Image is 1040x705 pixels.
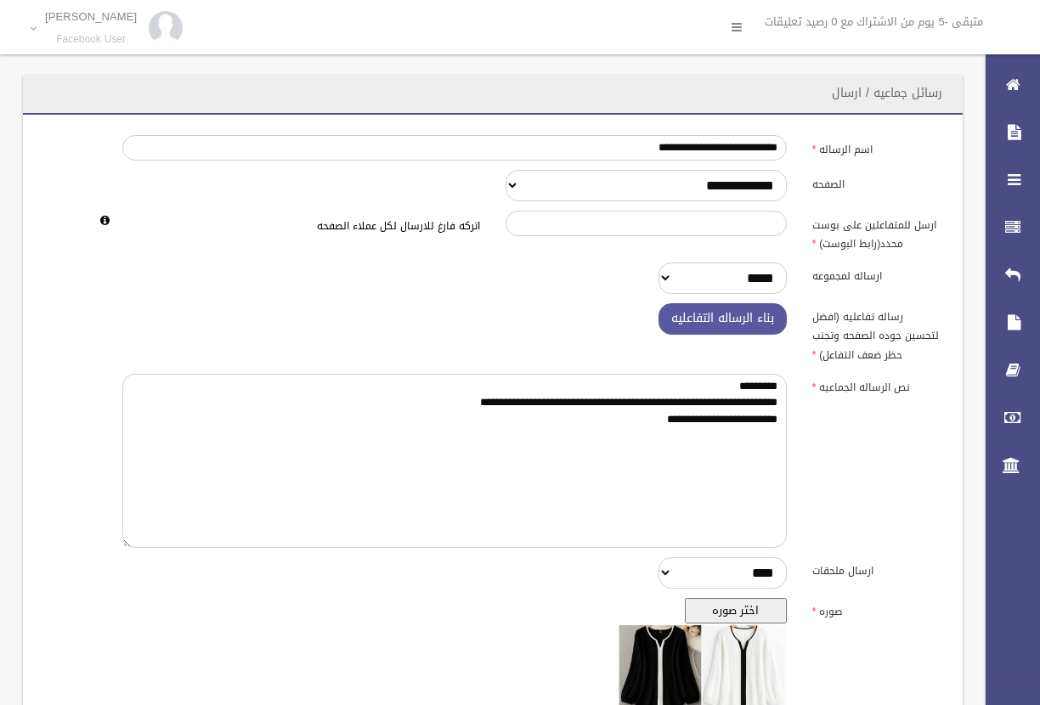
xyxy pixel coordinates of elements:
label: ارسال ملحقات [800,557,952,581]
label: صوره [800,598,952,622]
label: ارساله لمجموعه [800,262,952,286]
label: ارسل للمتفاعلين على بوست محدد(رابط البوست) [800,211,952,253]
img: 84628273_176159830277856_972693363922829312_n.jpg [149,11,183,45]
p: [PERSON_NAME] [45,10,137,23]
label: رساله تفاعليه (افضل لتحسين جوده الصفحه وتجنب حظر ضعف التفاعل) [800,303,952,364]
button: اختر صوره [685,598,787,623]
header: رسائل جماعيه / ارسال [811,76,963,110]
button: بناء الرساله التفاعليه [658,303,787,335]
small: Facebook User [45,33,137,46]
h6: اتركه فارغ للارسال لكل عملاء الصفحه [122,221,480,232]
label: الصفحه [800,170,952,194]
label: نص الرساله الجماعيه [800,374,952,398]
label: اسم الرساله [800,135,952,159]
